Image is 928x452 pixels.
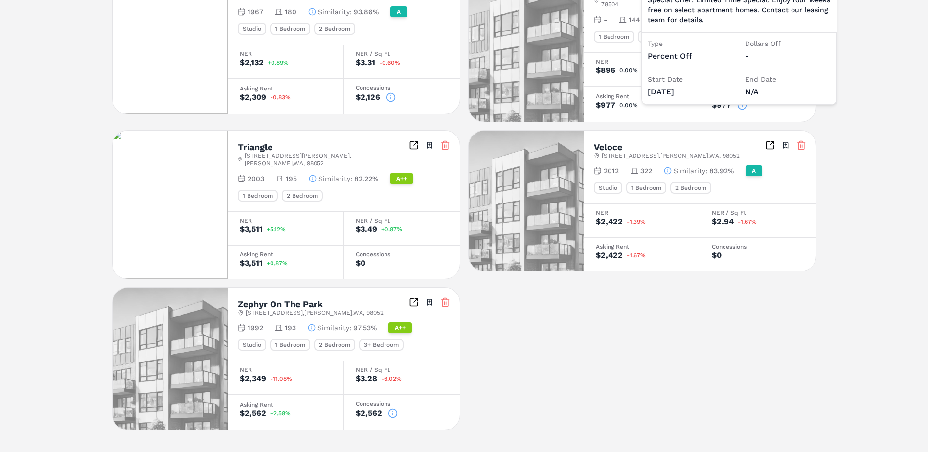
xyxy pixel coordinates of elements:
[238,339,266,351] div: Studio
[270,23,310,35] div: 1 Bedroom
[712,101,731,109] div: $977
[356,226,377,233] div: $3.49
[353,323,377,333] span: 97.53%
[596,59,688,65] div: NER
[619,68,638,73] span: 0.00%
[238,143,272,152] h2: Triangle
[381,226,402,232] span: +0.87%
[238,190,278,202] div: 1 Bedroom
[240,59,264,67] div: $2,132
[356,59,375,67] div: $3.31
[596,210,688,216] div: NER
[594,143,622,152] h2: Veloce
[674,166,707,176] span: Similarity :
[594,182,622,194] div: Studio
[240,218,332,224] div: NER
[670,182,711,194] div: 2 Bedroom
[248,174,264,183] span: 2003
[240,251,332,257] div: Asking Rent
[356,85,448,90] div: Concessions
[596,101,615,109] div: $977
[619,102,638,108] span: 0.00%
[356,409,382,417] div: $2,562
[409,140,419,150] a: Inspect Comparables
[317,323,351,333] span: Similarity :
[746,165,762,176] div: A
[356,375,377,383] div: $3.28
[602,152,740,159] span: [STREET_ADDRESS] , [PERSON_NAME] , WA , 98052
[627,219,646,225] span: -1.39%
[648,50,733,62] div: percent off
[626,182,666,194] div: 1 Bedroom
[270,94,291,100] span: -0.83%
[267,260,288,266] span: +0.87%
[356,367,448,373] div: NER / Sq Ft
[596,67,615,74] div: $896
[248,323,263,333] span: 1992
[356,401,448,407] div: Concessions
[604,15,607,24] span: -
[390,173,413,184] div: A++
[627,252,646,258] span: -1.67%
[240,402,332,407] div: Asking Rent
[240,51,332,57] div: NER
[354,7,379,17] span: 93.86%
[240,93,266,101] div: $2,309
[379,60,400,66] span: -0.60%
[314,339,355,351] div: 2 Bedroom
[745,39,830,48] div: Dollars Off
[240,367,332,373] div: NER
[648,74,733,84] div: Start Date
[285,323,296,333] span: 193
[356,259,365,267] div: $0
[314,23,355,35] div: 2 Bedroom
[709,166,734,176] span: 83.92%
[359,339,404,351] div: 3+ Bedroom
[318,7,352,17] span: Similarity :
[596,93,688,99] div: Asking Rent
[381,376,402,382] span: -6.02%
[245,152,408,167] span: [STREET_ADDRESS][PERSON_NAME] , [PERSON_NAME] , WA , 98052
[356,218,448,224] div: NER / Sq Ft
[765,140,775,150] a: Inspect Comparables
[712,251,722,259] div: $0
[285,7,296,17] span: 180
[596,244,688,249] div: Asking Rent
[282,190,323,202] div: 2 Bedroom
[270,410,291,416] span: +2.58%
[594,31,634,43] div: 1 Bedroom
[267,226,286,232] span: +5.12%
[356,251,448,257] div: Concessions
[596,218,623,226] div: $2,422
[648,86,733,98] div: [DATE]
[745,50,830,62] div: -
[270,376,292,382] span: -11.08%
[354,174,378,183] span: 82.22%
[745,86,830,98] div: N/A
[738,219,757,225] span: -1.67%
[238,23,266,35] div: Studio
[712,218,734,226] div: $2.94
[629,15,640,24] span: 144
[238,300,323,309] h2: Zephyr On The Park
[270,339,310,351] div: 1 Bedroom
[268,60,289,66] span: +0.89%
[640,166,652,176] span: 322
[388,322,412,333] div: A++
[648,39,733,48] div: Type
[248,7,263,17] span: 1967
[240,226,263,233] div: $3,511
[240,259,263,267] div: $3,511
[638,31,679,43] div: 2 Bedroom
[596,251,623,259] div: $2,422
[240,375,266,383] div: $2,349
[246,309,384,316] span: [STREET_ADDRESS] , [PERSON_NAME] , WA , 98052
[286,174,297,183] span: 195
[604,166,619,176] span: 2012
[712,244,804,249] div: Concessions
[390,6,407,17] div: A
[745,74,830,84] div: End Date
[356,51,448,57] div: NER / Sq Ft
[356,93,380,101] div: $2,126
[409,297,419,307] a: Inspect Comparables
